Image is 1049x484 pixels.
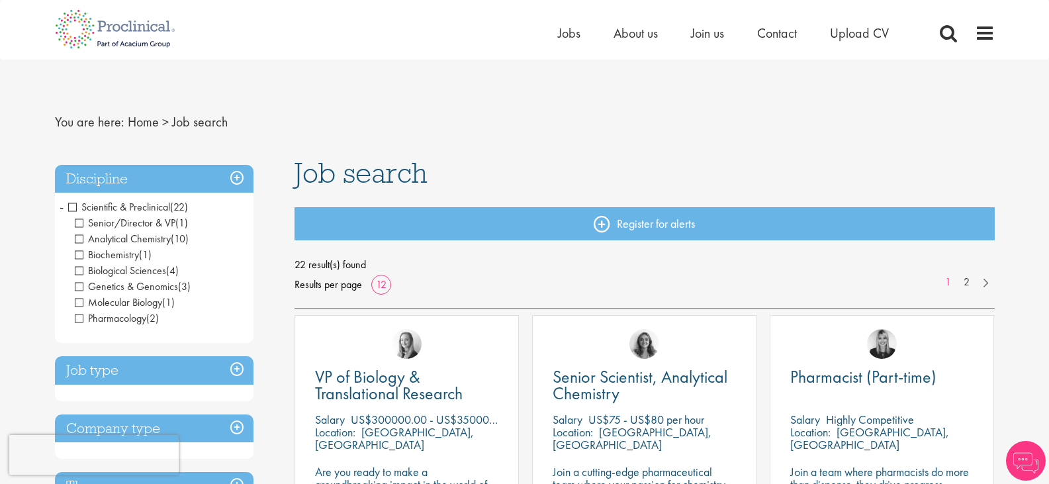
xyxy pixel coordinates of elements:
span: Senior/Director & VP [75,216,188,230]
span: Scientific & Preclinical [68,200,170,214]
span: (3) [178,279,191,293]
a: breadcrumb link [128,113,159,130]
a: 12 [371,277,391,291]
span: Biological Sciences [75,264,166,277]
a: Register for alerts [295,207,995,240]
span: Senior Scientist, Analytical Chemistry [553,365,727,405]
span: Pharmacist (Part-time) [790,365,936,388]
img: Jackie Cerchio [629,329,659,359]
a: Senior Scientist, Analytical Chemistry [553,369,736,402]
a: 1 [938,275,958,290]
span: 22 result(s) found [295,255,995,275]
a: About us [614,24,658,42]
span: Salary [790,412,820,427]
a: Jobs [558,24,580,42]
img: Sofia Amark [392,329,422,359]
span: VP of Biology & Translational Research [315,365,463,405]
img: Janelle Jones [867,329,897,359]
a: 2 [957,275,976,290]
span: Molecular Biology [75,295,162,309]
span: (22) [170,200,188,214]
a: Join us [691,24,724,42]
span: Job search [172,113,228,130]
p: [GEOGRAPHIC_DATA], [GEOGRAPHIC_DATA] [315,424,474,452]
span: > [162,113,169,130]
span: Analytical Chemistry [75,232,189,246]
span: Salary [315,412,345,427]
p: Highly Competitive [826,412,914,427]
a: VP of Biology & Translational Research [315,369,498,402]
span: (1) [139,248,152,262]
p: US$75 - US$80 per hour [588,412,704,427]
span: (4) [166,264,179,277]
span: Results per page [295,275,362,295]
a: Upload CV [830,24,889,42]
span: Genetics & Genomics [75,279,178,293]
p: [GEOGRAPHIC_DATA], [GEOGRAPHIC_DATA] [790,424,949,452]
h3: Job type [55,356,253,385]
span: (2) [146,311,159,325]
span: Senior/Director & VP [75,216,175,230]
span: Molecular Biology [75,295,175,309]
span: Biological Sciences [75,264,179,277]
span: Job search [295,155,428,191]
span: (1) [162,295,175,309]
span: Location: [315,424,355,440]
span: Location: [553,424,593,440]
h3: Discipline [55,165,253,193]
span: Pharmacology [75,311,159,325]
span: Scientific & Preclinical [68,200,188,214]
span: Location: [790,424,831,440]
span: Pharmacology [75,311,146,325]
a: Contact [757,24,797,42]
span: Analytical Chemistry [75,232,171,246]
iframe: reCAPTCHA [9,435,179,475]
span: Biochemistry [75,248,139,262]
img: Chatbot [1006,441,1046,481]
span: (10) [171,232,189,246]
span: - [60,197,64,217]
p: [GEOGRAPHIC_DATA], [GEOGRAPHIC_DATA] [553,424,711,452]
span: Salary [553,412,582,427]
span: Genetics & Genomics [75,279,191,293]
span: You are here: [55,113,124,130]
span: (1) [175,216,188,230]
p: US$300000.00 - US$350000.00 per annum [351,412,562,427]
span: Biochemistry [75,248,152,262]
h3: Company type [55,414,253,443]
a: Pharmacist (Part-time) [790,369,974,385]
